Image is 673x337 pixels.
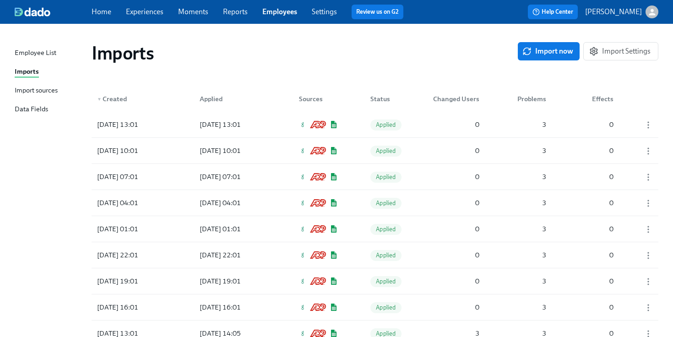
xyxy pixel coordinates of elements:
img: Google Sheets [330,330,338,337]
button: Review us on G2 [352,5,403,19]
div: [DATE] 07:01 [196,171,275,182]
div: Data Fields [15,104,48,115]
img: Google Sheets [330,199,338,207]
img: ADP Workforce Now [310,304,326,311]
div: 3 [503,223,550,234]
span: Applied [370,147,401,154]
a: [DATE] 19:01[DATE] 19:01GreenhouseADP Workforce NowGoogle SheetsApplied030 [92,268,658,294]
div: 3 [503,276,550,287]
div: 0 [570,145,617,156]
img: Greenhouse [299,121,306,128]
a: Experiences [126,7,163,16]
div: [DATE] 01:01 [196,223,275,234]
img: Greenhouse [299,251,306,259]
span: Applied [370,252,401,259]
div: 3 [503,197,550,208]
a: Employee List [15,48,84,59]
div: 0 [426,223,483,234]
span: Applied [370,330,401,337]
img: Google Sheets [330,173,338,180]
img: Google Sheets [330,121,338,128]
div: 0 [426,197,483,208]
img: Google Sheets [330,251,338,259]
div: [DATE] 04:01 [196,197,275,208]
img: ADP Workforce Now [310,121,326,128]
span: Applied [370,200,401,207]
img: Greenhouse [299,225,306,233]
a: dado [15,7,92,16]
div: 0 [426,145,483,156]
button: Import now [518,42,580,60]
a: Import sources [15,85,84,97]
a: [DATE] 13:01[DATE] 13:01GreenhouseADP Workforce NowGoogle SheetsApplied030 [92,112,658,138]
div: Status [363,90,409,108]
img: dado [15,7,50,16]
div: Applied [192,90,275,108]
div: Status [367,93,409,104]
img: ADP Workforce Now [310,277,326,285]
div: [DATE] 10:01[DATE] 10:01GreenhouseADP Workforce NowGoogle SheetsApplied030 [92,138,658,163]
div: [DATE] 07:01 [93,171,176,182]
div: Imports [15,66,39,78]
img: Greenhouse [299,277,306,285]
div: 3 [503,302,550,313]
div: Import sources [15,85,58,97]
span: Import Settings [591,47,651,56]
div: 0 [426,250,483,261]
div: 3 [503,119,550,130]
div: [DATE] 10:01 [93,145,176,156]
div: 3 [503,171,550,182]
a: Review us on G2 [356,7,399,16]
a: Settings [312,7,337,16]
span: ▼ [97,97,102,102]
div: 0 [426,119,483,130]
div: 0 [570,276,617,287]
div: [DATE] 16:01 [196,302,275,313]
div: [DATE] 22:01 [196,250,275,261]
img: Greenhouse [299,173,306,180]
div: 3 [503,250,550,261]
div: Sources [295,93,347,104]
div: [DATE] 22:01 [93,250,176,261]
a: Imports [15,66,84,78]
div: [DATE] 01:01 [93,223,176,234]
div: Problems [503,93,550,104]
div: [DATE] 13:01[DATE] 13:01GreenhouseADP Workforce NowGoogle SheetsApplied030 [92,112,658,137]
div: [DATE] 22:01[DATE] 22:01GreenhouseADP Workforce NowGoogle SheetsApplied030 [92,242,658,268]
div: Sources [292,90,347,108]
span: Import now [524,47,573,56]
a: Data Fields [15,104,84,115]
a: Reports [223,7,248,16]
div: Changed Users [426,93,483,104]
img: ADP Workforce Now [310,225,326,233]
span: Applied [370,304,401,311]
div: [DATE] 19:01 [196,276,275,287]
div: [DATE] 16:01 [93,302,176,313]
img: Google Sheets [330,304,338,311]
h1: Imports [92,42,154,64]
div: 0 [570,250,617,261]
div: Effects [567,90,617,108]
a: Employees [262,7,297,16]
div: 0 [426,302,483,313]
span: Applied [370,121,401,128]
div: Employee List [15,48,56,59]
span: Help Center [532,7,573,16]
div: ▼Created [93,90,176,108]
img: Greenhouse [299,330,306,337]
div: [DATE] 19:01 [93,276,176,287]
a: [DATE] 07:01[DATE] 07:01GreenhouseADP Workforce NowGoogle SheetsApplied030 [92,164,658,190]
a: Home [92,7,111,16]
div: Effects [570,93,617,104]
span: Applied [370,226,401,233]
button: Help Center [528,5,578,19]
div: 0 [570,302,617,313]
button: [PERSON_NAME] [585,5,658,18]
div: 3 [503,145,550,156]
div: 0 [426,276,483,287]
div: [DATE] 04:01 [93,197,176,208]
img: ADP Workforce Now [310,173,326,180]
a: [DATE] 16:01[DATE] 16:01GreenhouseADP Workforce NowGoogle SheetsApplied030 [92,294,658,321]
